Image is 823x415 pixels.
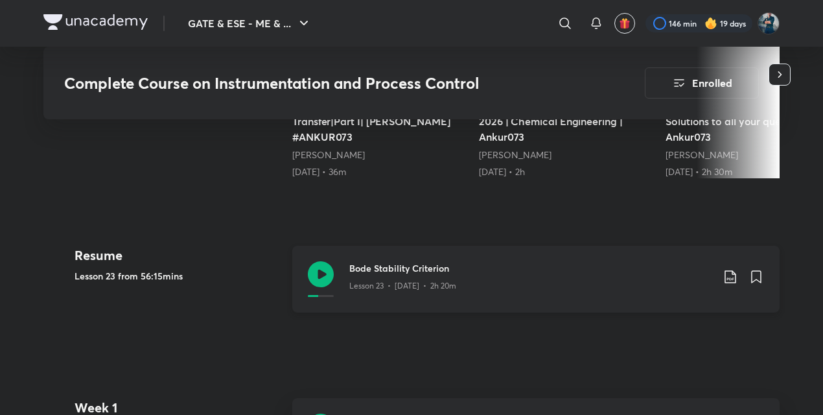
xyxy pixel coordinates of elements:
div: 17th Jul • 36m [292,165,469,178]
h3: Bode Stability Criterion [349,261,712,275]
div: Ankur Bansal [479,148,655,161]
button: avatar [614,13,635,34]
button: GATE & ESE - ME & ... [180,10,319,36]
h5: Let's Learn Evaporators | Heat Transfer|Part I| [PERSON_NAME] #ANKUR073 [292,98,469,145]
a: [PERSON_NAME] [479,148,551,161]
p: Lesson 23 • [DATE] • 2h 20m [349,280,456,292]
div: 22nd Aug • 2h [479,165,655,178]
h5: Lesson 23 from 56:15mins [75,269,282,283]
a: [PERSON_NAME] [292,148,365,161]
img: avatar [619,18,631,29]
h5: How to get top 100 rank in GATE 2026 | Chemical Engineering | Ankur073 [479,98,655,145]
img: Company Logo [43,14,148,30]
div: Ankur Bansal [292,148,469,161]
img: Vinay Upadhyay [758,12,780,34]
a: Bode Stability CriterionLesson 23 • [DATE] • 2h 20m [292,246,780,328]
img: streak [704,17,717,30]
h3: Complete Course on Instrumentation and Process Control [64,74,572,93]
button: Enrolled [645,67,759,99]
h4: Resume [75,246,282,265]
a: Company Logo [43,14,148,33]
a: [PERSON_NAME] [666,148,738,161]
